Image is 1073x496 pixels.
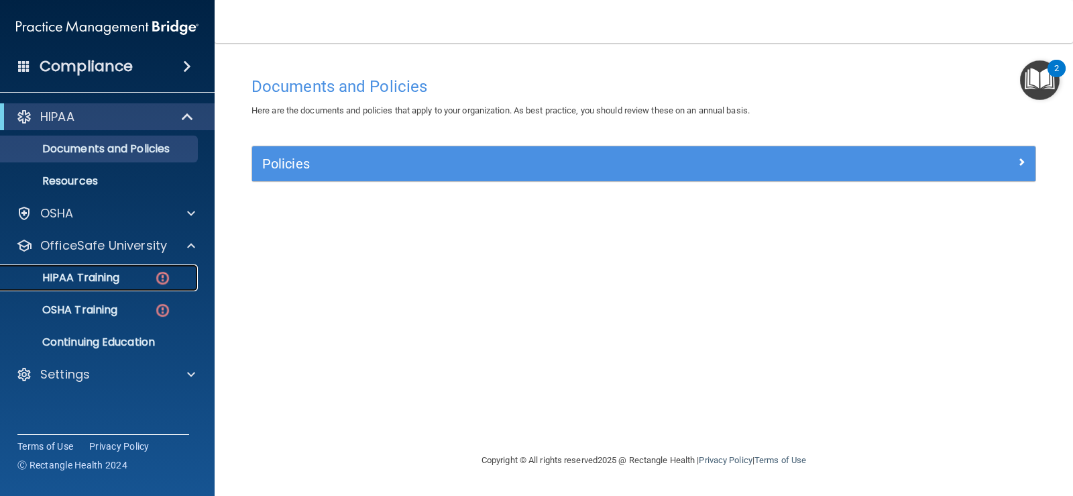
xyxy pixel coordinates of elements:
p: Resources [9,175,192,188]
a: OfficeSafe University [16,238,195,254]
a: Privacy Policy [699,455,752,465]
button: Open Resource Center, 2 new notifications [1020,60,1060,100]
p: HIPAA Training [9,271,119,285]
a: Terms of Use [17,440,73,453]
a: Terms of Use [754,455,806,465]
span: Ⓒ Rectangle Health 2024 [17,458,127,472]
p: OfficeSafe University [40,238,167,254]
p: HIPAA [40,109,74,125]
a: OSHA [16,205,195,221]
div: 2 [1054,68,1059,86]
h4: Compliance [40,57,133,76]
p: Continuing Education [9,336,192,349]
h5: Policies [262,156,830,171]
img: danger-circle.6113f641.png [154,302,171,319]
p: OSHA Training [9,303,117,317]
img: danger-circle.6113f641.png [154,270,171,287]
a: HIPAA [16,109,194,125]
p: Settings [40,366,90,383]
img: PMB logo [16,14,199,41]
p: Documents and Policies [9,142,192,156]
span: Here are the documents and policies that apply to your organization. As best practice, you should... [251,105,750,115]
a: Privacy Policy [89,440,150,453]
p: OSHA [40,205,74,221]
a: Settings [16,366,195,383]
div: Copyright © All rights reserved 2025 @ Rectangle Health | | [399,439,889,482]
h4: Documents and Policies [251,78,1036,95]
a: Policies [262,153,1025,175]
